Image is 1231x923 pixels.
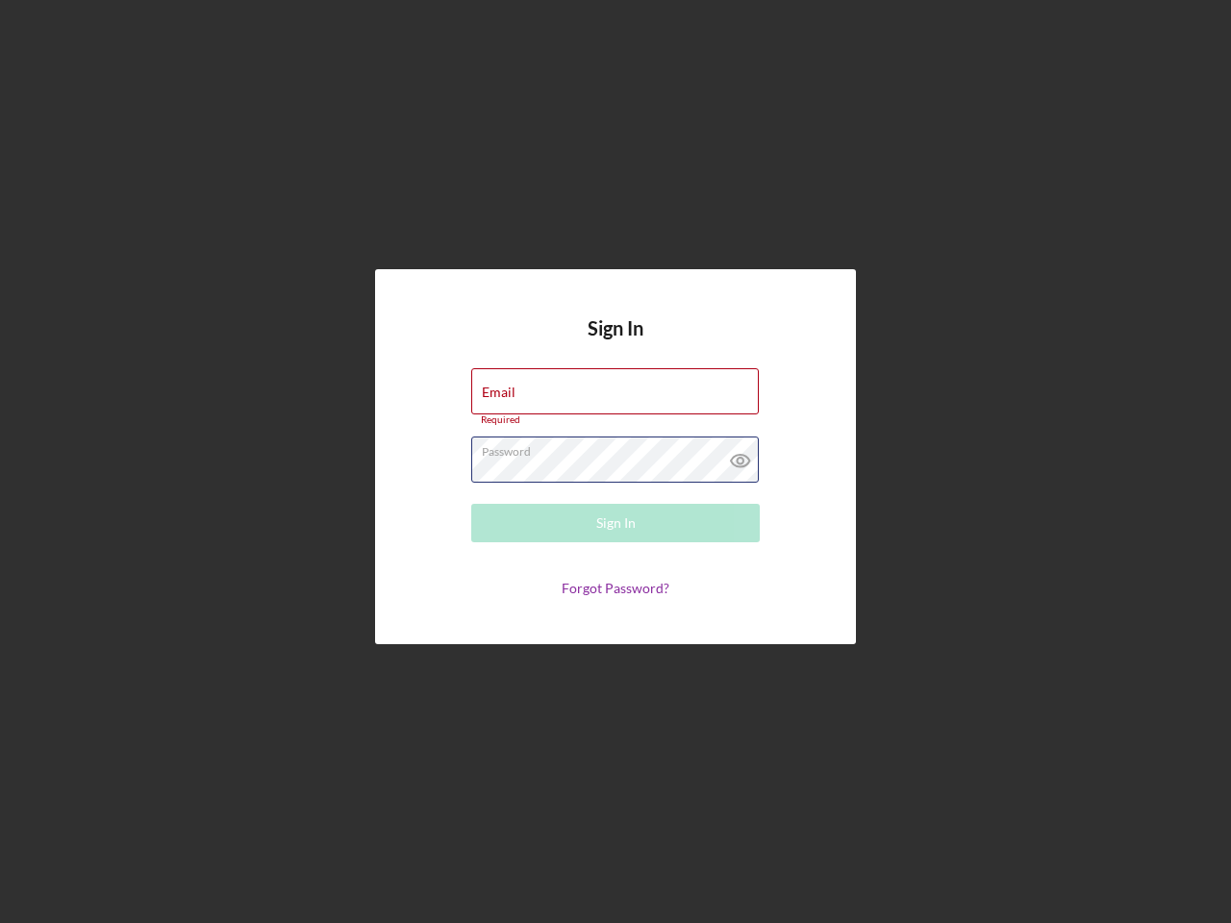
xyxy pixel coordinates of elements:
label: Email [482,385,515,400]
div: Sign In [596,504,636,542]
div: Required [471,414,760,426]
button: Sign In [471,504,760,542]
label: Password [482,437,759,459]
a: Forgot Password? [562,580,669,596]
h4: Sign In [588,317,643,368]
